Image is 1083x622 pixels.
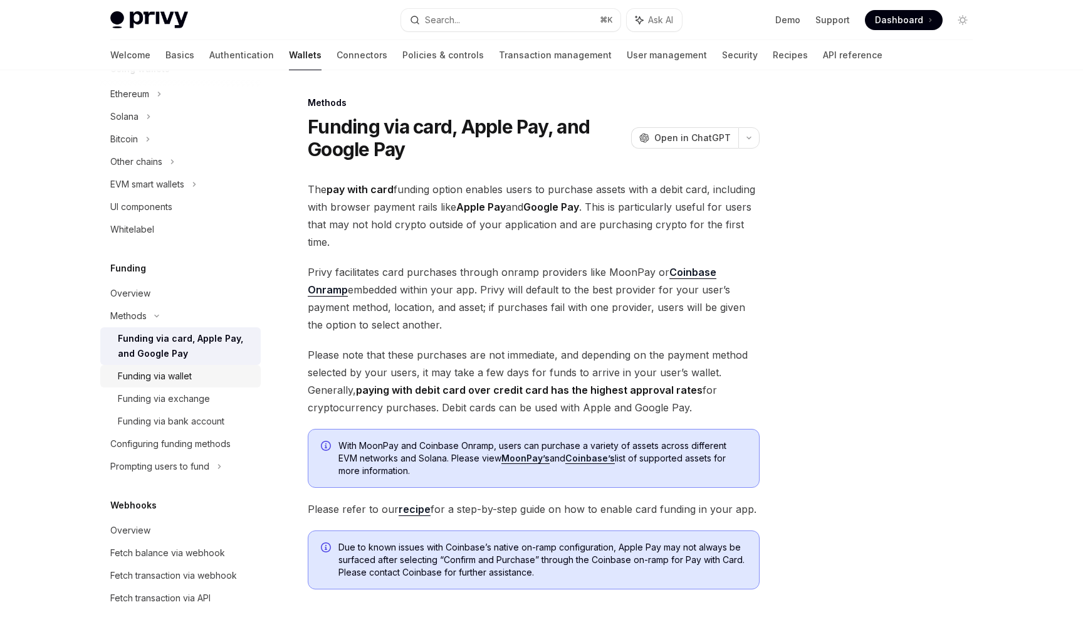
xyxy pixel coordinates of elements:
svg: Info [321,441,333,453]
div: Whitelabel [110,222,154,237]
strong: pay with card [327,183,394,196]
h5: Webhooks [110,498,157,513]
a: MoonPay’s [501,453,550,464]
svg: Info [321,542,333,555]
a: API reference [823,40,882,70]
strong: Apple Pay [456,201,506,213]
a: Connectors [337,40,387,70]
a: Overview [100,519,261,542]
button: Toggle dark mode [953,10,973,30]
div: EVM smart wallets [110,177,184,192]
div: Funding via card, Apple Pay, and Google Pay [118,331,253,361]
a: recipe [399,503,431,516]
span: The funding option enables users to purchase assets with a debit card, including with browser pay... [308,181,760,251]
a: UI components [100,196,261,218]
span: Please note that these purchases are not immediate, and depending on the payment method selected ... [308,346,760,416]
div: Solana [110,109,139,124]
strong: Google Pay [523,201,579,213]
a: Coinbase’s [565,453,615,464]
div: Configuring funding methods [110,436,231,451]
a: Funding via wallet [100,365,261,387]
a: Fetch transaction via webhook [100,564,261,587]
a: Configuring funding methods [100,433,261,455]
h5: Funding [110,261,146,276]
div: Fetch transaction via webhook [110,568,237,583]
div: Funding via bank account [118,414,224,429]
div: Fetch transaction via API [110,591,211,606]
div: Search... [425,13,460,28]
div: Overview [110,286,150,301]
a: Whitelabel [100,218,261,241]
span: Please refer to our for a step-by-step guide on how to enable card funding in your app. [308,500,760,518]
a: Transaction management [499,40,612,70]
button: Ask AI [627,9,682,31]
div: Overview [110,523,150,538]
a: Wallets [289,40,322,70]
a: Funding via card, Apple Pay, and Google Pay [100,327,261,365]
div: Methods [110,308,147,324]
a: Support [815,14,850,26]
a: Funding via exchange [100,387,261,410]
div: Other chains [110,154,162,169]
a: Basics [165,40,194,70]
div: Funding via wallet [118,369,192,384]
div: Funding via exchange [118,391,210,406]
button: Open in ChatGPT [631,127,738,149]
h1: Funding via card, Apple Pay, and Google Pay [308,115,626,161]
a: Funding via bank account [100,410,261,433]
span: Privy facilitates card purchases through onramp providers like MoonPay or embedded within your ap... [308,263,760,334]
span: With MoonPay and Coinbase Onramp, users can purchase a variety of assets across different EVM net... [338,440,746,477]
div: Prompting users to fund [110,459,209,474]
a: Overview [100,282,261,305]
a: User management [627,40,707,70]
div: UI components [110,199,172,214]
a: Fetch balance via webhook [100,542,261,564]
a: Recipes [773,40,808,70]
div: Methods [308,97,760,109]
a: Security [722,40,758,70]
span: ⌘ K [600,15,613,25]
a: Welcome [110,40,150,70]
span: Ask AI [648,14,673,26]
div: Bitcoin [110,132,138,147]
a: Policies & controls [402,40,484,70]
a: Dashboard [865,10,943,30]
img: light logo [110,11,188,29]
div: Ethereum [110,87,149,102]
strong: paying with debit card over credit card has the highest approval rates [356,384,703,396]
a: Authentication [209,40,274,70]
div: Fetch balance via webhook [110,546,225,561]
a: Fetch transaction via API [100,587,261,609]
a: Demo [775,14,800,26]
span: Open in ChatGPT [654,132,731,144]
button: Search...⌘K [401,9,620,31]
span: Due to known issues with Coinbase’s native on-ramp configuration, Apple Pay may not always be sur... [338,541,746,579]
span: Dashboard [875,14,923,26]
